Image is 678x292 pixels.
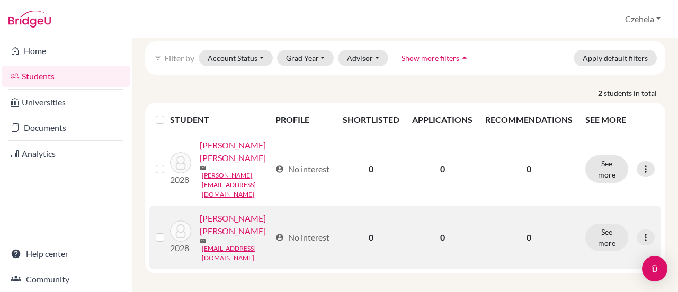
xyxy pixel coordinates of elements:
a: [PERSON_NAME][EMAIL_ADDRESS][DOMAIN_NAME] [202,171,271,199]
a: Documents [2,117,130,138]
span: mail [200,238,206,244]
th: RECOMMENDATIONS [479,107,579,132]
a: Universities [2,92,130,113]
img: Mendoza Teran, Valentina [170,152,191,173]
button: Show more filtersarrow_drop_up [392,50,479,66]
button: Apply default filters [574,50,657,66]
button: Grad Year [277,50,334,66]
a: Help center [2,243,130,264]
p: 0 [485,163,573,175]
td: 0 [336,206,406,269]
img: Teran Lopez, Juan Jose [170,220,191,242]
span: account_circle [275,233,284,242]
button: Account Status [199,50,273,66]
th: APPLICATIONS [406,107,479,132]
a: Analytics [2,143,130,164]
p: 2028 [170,242,191,254]
i: filter_list [154,54,162,62]
th: STUDENT [170,107,269,132]
th: PROFILE [269,107,336,132]
th: SHORTLISTED [336,107,406,132]
span: Filter by [164,53,194,63]
p: 0 [485,231,573,244]
a: Home [2,40,130,61]
th: SEE MORE [579,107,661,132]
button: Advisor [338,50,388,66]
td: 0 [406,206,479,269]
a: Community [2,269,130,290]
strong: 2 [598,87,604,99]
td: 0 [406,132,479,206]
td: 0 [336,132,406,206]
a: [PERSON_NAME] [PERSON_NAME] [200,212,271,237]
button: See more [585,155,628,183]
p: 2028 [170,173,191,186]
a: [EMAIL_ADDRESS][DOMAIN_NAME] [202,244,271,263]
span: mail [200,165,206,171]
a: [PERSON_NAME] [PERSON_NAME] [200,139,271,164]
img: Bridge-U [8,11,51,28]
div: Open Intercom Messenger [642,256,667,281]
span: Show more filters [402,54,459,63]
span: students in total [604,87,665,99]
a: Students [2,66,130,87]
button: See more [585,224,628,251]
button: Czehela [620,9,665,29]
span: account_circle [275,165,284,173]
i: arrow_drop_up [459,52,470,63]
div: No interest [275,163,329,175]
div: No interest [275,231,329,244]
